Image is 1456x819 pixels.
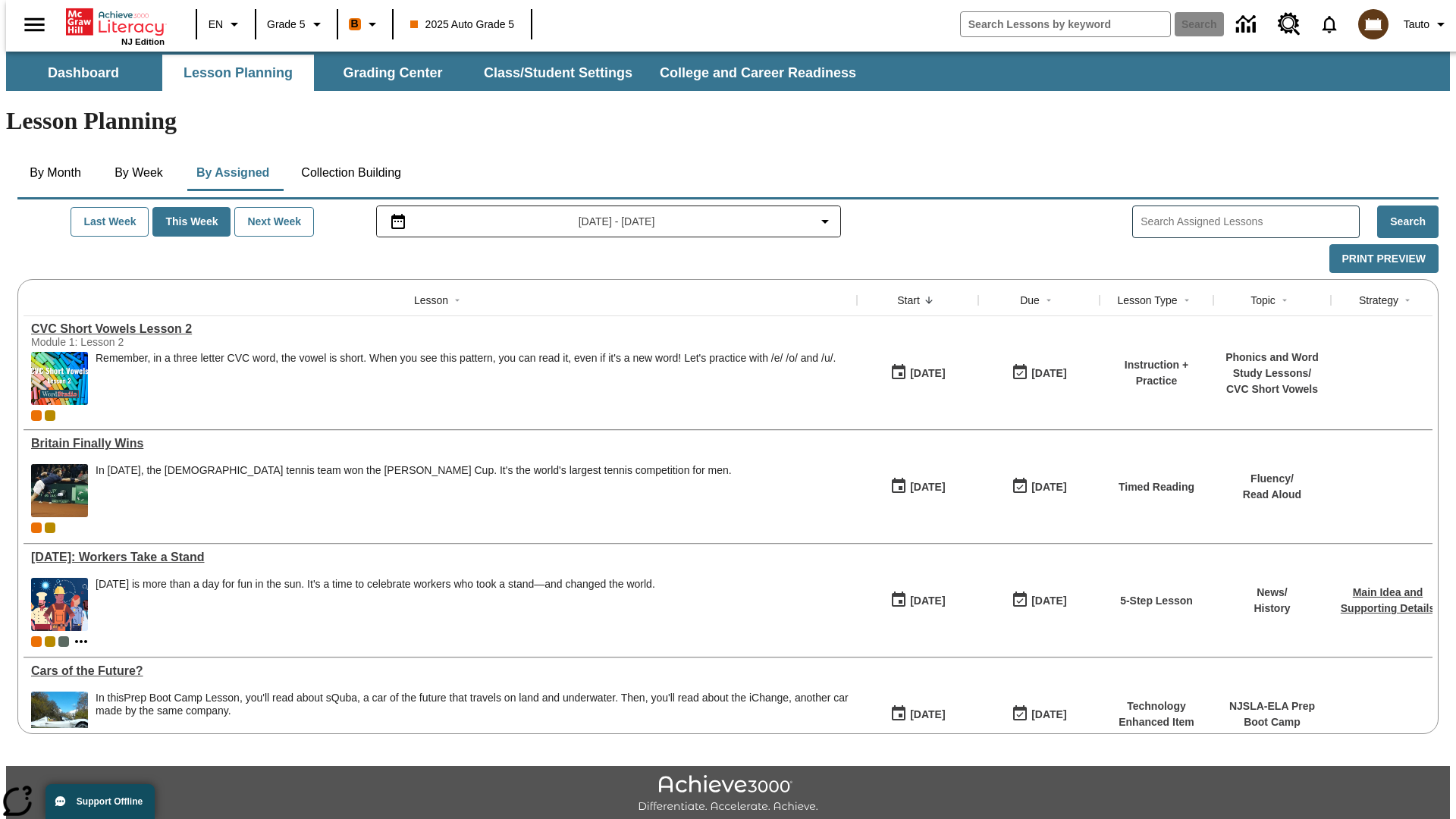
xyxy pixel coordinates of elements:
button: This Week [152,207,231,237]
div: Topic [1250,293,1276,308]
div: New 2025 class [45,636,55,647]
h1: Lesson Planning [6,107,1450,135]
span: [DATE] - [DATE] [579,214,655,230]
div: Home [66,5,165,46]
button: Sort [448,291,466,309]
button: 09/01/25: First time the lesson was available [885,472,950,501]
div: Lesson [414,293,448,308]
a: Britain Finally Wins, Lessons [31,437,849,450]
button: By Assigned [184,155,281,191]
div: Remember, in a three letter CVC word, the vowel is short. When you see this pattern, you can read... [96,352,836,405]
span: Current Class [31,636,42,647]
span: B [351,14,359,33]
div: [DATE] [1031,705,1066,724]
input: search field [961,12,1170,36]
button: By Month [17,155,93,191]
button: Boost Class color is orange. Change class color [343,11,388,38]
button: Collection Building [289,155,413,191]
span: Grade 5 [267,17,306,33]
svg: Collapse Date Range Filter [816,212,834,231]
div: SubNavbar [6,55,870,91]
div: [DATE] [1031,478,1066,497]
button: 09/02/25: Last day the lesson can be accessed [1006,359,1072,388]
button: Open side menu [12,2,57,47]
button: Sort [1178,291,1196,309]
div: [DATE] [1031,591,1066,610]
span: NJ Edition [121,37,165,46]
span: EN [209,17,223,33]
span: 2025 Auto Grade 5 [410,17,515,33]
button: Grading Center [317,55,469,91]
div: [DATE] [910,705,945,724]
button: Lesson Planning [162,55,314,91]
span: Support Offline [77,796,143,807]
p: Instruction + Practice [1107,357,1206,389]
button: Profile/Settings [1398,11,1456,38]
div: Labor Day: Workers Take a Stand [31,551,849,564]
div: SubNavbar [6,52,1450,91]
button: Last Week [71,207,149,237]
div: [DATE] [910,478,945,497]
testabrev: Prep Boot Camp Lesson, you'll read about sQuba, a car of the future that travels on land and unde... [96,692,849,717]
button: 09/02/25: First time the lesson was available [885,359,950,388]
p: History [1254,601,1290,617]
p: CVC Short Vowels [1221,381,1323,397]
a: Home [66,7,165,37]
p: Phonics and Word Study Lessons / [1221,350,1323,381]
div: New 2025 class [45,522,55,533]
p: Timed Reading [1119,479,1194,495]
a: Resource Center, Will open in new tab [1269,4,1310,45]
button: Sort [1276,291,1294,309]
button: 09/01/25: First time the lesson was available [885,586,950,615]
button: Sort [1398,291,1417,309]
button: Support Offline [45,784,155,819]
div: Strategy [1359,293,1398,308]
div: In [DATE], the [DEMOGRAPHIC_DATA] tennis team won the [PERSON_NAME] Cup. It's the world's largest... [96,464,732,477]
div: [DATE] [910,364,945,383]
button: Grade: Grade 5, Select a grade [261,11,332,38]
button: 09/07/25: Last day the lesson can be accessed [1006,472,1072,501]
img: A banner with a blue background shows an illustrated row of diverse men and women dressed in clot... [31,578,88,631]
a: Main Idea and Supporting Details [1341,586,1435,614]
button: Select the date range menu item [383,212,835,231]
a: Notifications [1310,5,1349,44]
div: Current Class [31,522,42,533]
a: Labor Day: Workers Take a Stand, Lessons [31,551,849,564]
a: Cars of the Future? , Lessons [31,664,849,678]
p: Fluency / [1243,471,1301,487]
button: Next Week [234,207,314,237]
div: OL 2025 Auto Grade 6 [58,636,69,647]
button: Print Preview [1329,244,1439,274]
div: Module 1: Lesson 2 [31,336,259,348]
p: Remember, in a three letter CVC word, the vowel is short. When you see this pattern, you can read... [96,352,836,365]
button: Sort [920,291,938,309]
div: In 2015, the British tennis team won the Davis Cup. It's the world's largest tennis competition f... [96,464,732,517]
div: [DATE] [910,591,945,610]
div: CVC Short Vowels Lesson 2 [31,322,849,336]
input: Search Assigned Lessons [1141,211,1359,233]
button: By Week [101,155,177,191]
p: NJSLA-ELA Prep Boot Camp [1221,698,1323,730]
button: Search [1377,206,1439,238]
p: Technology Enhanced Item [1107,698,1206,730]
div: Current Class [31,410,42,421]
p: News / [1254,585,1290,601]
button: Sort [1040,291,1058,309]
button: Show more classes [72,632,90,651]
img: High-tech automobile treading water. [31,692,88,745]
p: 5-Step Lesson [1120,593,1193,609]
div: Labor Day is more than a day for fun in the sun. It's a time to celebrate workers who took a stan... [96,578,655,631]
p: Read Aloud [1243,487,1301,503]
div: New 2025 class [45,410,55,421]
div: Lesson Type [1117,293,1177,308]
button: Dashboard [8,55,159,91]
button: 09/07/25: Last day the lesson can be accessed [1006,586,1072,615]
img: Achieve3000 Differentiate Accelerate Achieve [638,775,818,814]
div: In this Prep Boot Camp Lesson, you'll read about sQuba, a car of the future that travels on land ... [96,692,849,745]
